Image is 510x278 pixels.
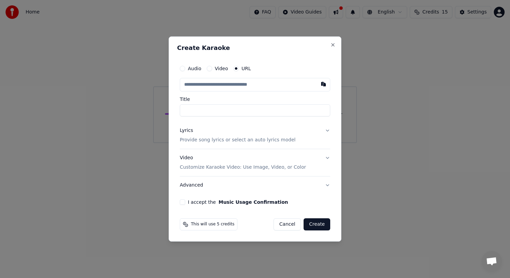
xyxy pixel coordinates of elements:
[180,127,193,134] div: Lyrics
[215,66,228,71] label: Video
[274,218,301,230] button: Cancel
[180,164,306,171] p: Customize Karaoke Video: Use Image, Video, or Color
[180,122,330,149] button: LyricsProvide song lyrics or select an auto lyrics model
[188,66,201,71] label: Audio
[188,200,288,204] label: I accept the
[242,66,251,71] label: URL
[177,45,333,51] h2: Create Karaoke
[219,200,288,204] button: I accept the
[180,155,306,171] div: Video
[180,149,330,176] button: VideoCustomize Karaoke Video: Use Image, Video, or Color
[180,176,330,194] button: Advanced
[191,222,234,227] span: This will use 5 credits
[304,218,330,230] button: Create
[180,137,295,143] p: Provide song lyrics or select an auto lyrics model
[180,97,330,102] label: Title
